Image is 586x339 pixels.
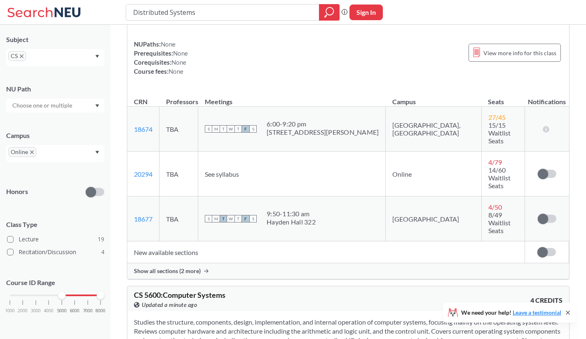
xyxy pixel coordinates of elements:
span: 7000 [83,309,93,313]
div: Show all sections (2 more) [127,263,569,279]
span: Class Type [6,220,104,229]
svg: Dropdown arrow [95,151,99,154]
div: CSX to remove pillDropdown arrow [6,49,104,66]
div: CRN [134,97,148,106]
span: 8/49 Waitlist Seats [488,211,511,234]
span: Show all sections (2 more) [134,267,201,275]
div: [STREET_ADDRESS][PERSON_NAME] [267,128,379,136]
td: [GEOGRAPHIC_DATA] [386,196,482,241]
span: 4 / 50 [488,203,502,211]
span: 1000 [5,309,15,313]
p: Honors [6,187,28,196]
span: M [212,215,220,222]
a: 18674 [134,125,152,133]
span: 27 / 45 [488,113,506,121]
svg: Dropdown arrow [95,104,99,108]
svg: X to remove pill [30,150,34,154]
p: Course ID Range [6,278,104,288]
svg: X to remove pill [20,54,23,58]
span: None [169,68,183,75]
span: 3000 [31,309,41,313]
span: 8000 [96,309,105,313]
span: F [242,125,249,133]
span: 2000 [18,309,28,313]
td: TBA [159,152,198,196]
span: None [171,58,186,66]
svg: magnifying glass [324,7,334,18]
span: M [212,125,220,133]
label: Recitation/Discussion [7,247,104,257]
span: We need your help! [461,310,561,316]
th: Professors [159,89,198,107]
span: S [205,125,212,133]
span: None [161,40,176,48]
input: Class, professor, course number, "phrase" [132,5,313,19]
div: Hayden Hall 322 [267,218,316,226]
span: View more info for this class [483,48,556,58]
td: Online [386,152,482,196]
span: CSX to remove pill [8,51,26,61]
span: 4 [101,248,104,257]
span: S [249,125,257,133]
span: 15/15 Waitlist Seats [488,121,511,145]
th: Seats [481,89,525,107]
a: 20294 [134,170,152,178]
a: Leave a testimonial [513,309,561,316]
td: TBA [159,196,198,241]
span: None [173,49,188,57]
div: 9:50 - 11:30 am [267,210,316,218]
div: magnifying glass [319,4,340,21]
th: Notifications [525,89,569,107]
label: Lecture [7,234,104,245]
div: NUPaths: Prerequisites: Corequisites: Course fees: [134,40,188,76]
th: Meetings [198,89,386,107]
span: 4 CREDITS [530,296,563,305]
span: Updated a minute ago [142,300,197,309]
a: 18677 [134,215,152,223]
span: S [205,215,212,222]
span: F [242,215,249,222]
span: T [220,125,227,133]
td: [GEOGRAPHIC_DATA], [GEOGRAPHIC_DATA] [386,107,482,152]
span: T [220,215,227,222]
span: See syllabus [205,170,239,178]
svg: Dropdown arrow [95,55,99,58]
input: Choose one or multiple [8,101,77,110]
div: Dropdown arrow [6,98,104,112]
th: Campus [386,89,482,107]
span: 14/60 Waitlist Seats [488,166,511,189]
span: T [234,215,242,222]
div: Subject [6,35,104,44]
span: W [227,125,234,133]
span: OnlineX to remove pill [8,147,36,157]
span: S [249,215,257,222]
span: 4000 [44,309,54,313]
span: 6000 [70,309,80,313]
td: TBA [159,107,198,152]
td: New available sections [127,241,525,263]
div: Campus [6,131,104,140]
span: W [227,215,234,222]
span: 4 / 79 [488,158,502,166]
span: T [234,125,242,133]
button: Sign In [349,5,383,20]
div: 6:00 - 9:20 pm [267,120,379,128]
span: 5000 [57,309,67,313]
div: NU Path [6,84,104,94]
span: 19 [98,235,104,244]
div: OnlineX to remove pillDropdown arrow [6,145,104,162]
span: CS 5600 : Computer Systems [134,290,225,299]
